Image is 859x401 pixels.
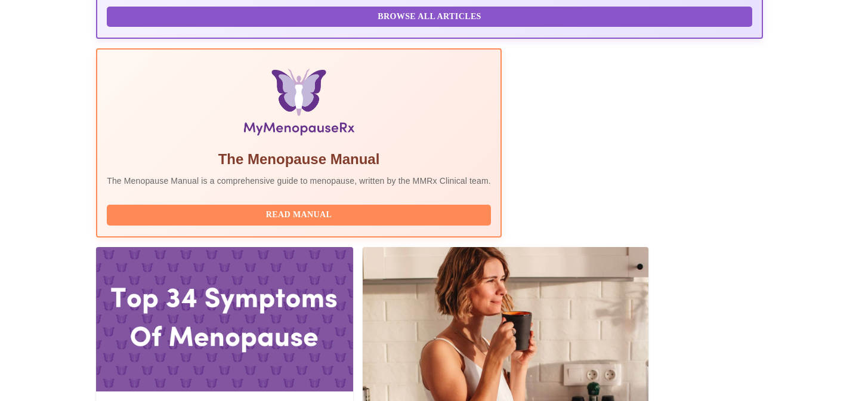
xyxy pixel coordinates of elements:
[107,11,755,21] a: Browse All Articles
[168,69,429,140] img: Menopause Manual
[119,208,479,223] span: Read Manual
[107,150,491,169] h5: The Menopause Manual
[119,10,740,24] span: Browse All Articles
[107,209,494,219] a: Read Manual
[107,205,491,226] button: Read Manual
[107,175,491,187] p: The Menopause Manual is a comprehensive guide to menopause, written by the MMRx Clinical team.
[107,7,752,27] button: Browse All Articles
